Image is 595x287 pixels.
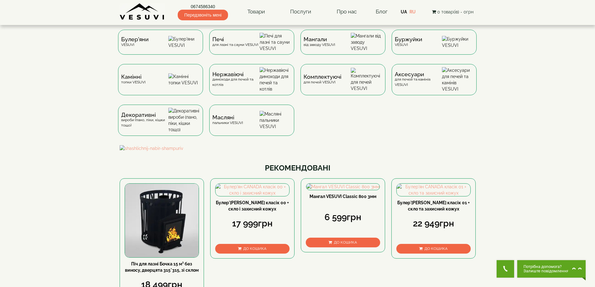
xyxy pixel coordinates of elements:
a: 0674586340 [178,3,228,10]
button: Chat button [517,260,586,278]
img: Булер'яни VESUVI [168,36,200,48]
div: VESUVI [395,37,422,47]
div: від заводу VESUVI [304,37,335,47]
span: Потрібна допомога? [523,265,569,269]
img: Мангал VESUVI Classic 800 3мм [306,184,379,190]
img: shashlichnij-nabir-shampuriv [120,145,476,151]
a: Послуги [284,5,317,19]
a: Булер'[PERSON_NAME] класік 01 + скло та захисний кожух [397,200,470,211]
a: Булер'[PERSON_NAME] класік 00 + скло і захисний кожух [216,200,289,211]
a: Мангал VESUVI Classic 800 3мм [310,194,376,199]
span: Комплектуючі [304,74,341,79]
span: Булер'яни [121,37,149,42]
div: пальники VESUVI [212,115,243,125]
button: Get Call button [497,260,514,278]
img: Завод VESUVI [120,3,165,20]
span: До кошика [424,246,448,251]
div: для печей VESUVI [304,74,341,85]
a: UA [401,9,407,14]
span: 0 товар(ів) - 0грн [437,9,474,14]
span: Мангали [304,37,335,42]
a: БуржуйкиVESUVI Буржуйки VESUVI [389,30,480,64]
span: До кошика [243,246,266,251]
div: топки VESUVI [121,74,146,85]
span: Буржуйки [395,37,422,42]
span: Нержавіючі [212,72,260,77]
button: До кошика [215,244,290,254]
div: 6 599грн [306,211,380,224]
span: Масляні [212,115,243,120]
div: VESUVI [121,37,149,47]
span: Передзвоніть мені [178,10,228,20]
div: димоходи для печей та котлів [212,72,260,87]
a: Нержавіючідимоходи для печей та котлів Нержавіючі димоходи для печей та котлів [206,64,297,105]
button: 0 товар(ів) - 0грн [430,8,475,15]
div: вироби (пано, піки, кішки тощо) [121,112,168,128]
span: Камінні [121,74,146,79]
span: Декоративні [121,112,168,117]
img: Масляні пальники VESUVI [260,111,291,130]
a: RU [409,9,416,14]
div: 17 999грн [215,217,290,230]
span: Залиште повідомлення [523,269,569,273]
button: До кошика [396,244,471,254]
img: Аксесуари для печей та камінів VESUVI [442,67,474,92]
span: Печі [212,37,258,42]
button: До кошика [306,238,380,247]
img: Булер'ян CANADA класік 01 + скло та захисний кожух [397,184,470,196]
img: Мангали від заводу VESUVI [351,33,382,52]
img: Декоративні вироби (пано, піки, кішки тощо) [168,108,200,133]
div: 22 949грн [396,217,471,230]
a: Товари [241,5,271,19]
img: Буржуйки VESUVI [442,36,474,48]
a: Масляніпальники VESUVI Масляні пальники VESUVI [206,105,297,145]
img: Комплектуючі для печей VESUVI [351,68,382,92]
a: Мангаливід заводу VESUVI Мангали від заводу VESUVI [297,30,389,64]
a: Печідля лазні та сауни VESUVI Печі для лазні та сауни VESUVI [206,30,297,64]
div: для печей та камінів VESUVI [395,72,442,87]
a: Булер'яниVESUVI Булер'яни VESUVI [115,30,206,64]
img: Камінні топки VESUVI [168,73,200,86]
a: Каміннітопки VESUVI Камінні топки VESUVI [115,64,206,105]
img: Печі для лазні та сауни VESUVI [260,33,291,52]
a: Піч для лазні Бочка 15 м³ без виносу, дверцята 315*315, зі склом [125,261,199,273]
a: Аксесуаридля печей та камінів VESUVI Аксесуари для печей та камінів VESUVI [389,64,480,105]
img: Піч для лазні Бочка 15 м³ без виносу, дверцята 315*315, зі склом [125,184,199,257]
a: Блог [376,8,388,15]
a: Декоративнівироби (пано, піки, кішки тощо) Декоративні вироби (пано, піки, кішки тощо) [115,105,206,145]
a: Про нас [330,5,363,19]
span: До кошика [334,240,357,245]
div: для лазні та сауни VESUVI [212,37,258,47]
span: Аксесуари [395,72,442,77]
a: Комплектуючідля печей VESUVI Комплектуючі для печей VESUVI [297,64,389,105]
img: Булер'ян CANADA класік 00 + скло і захисний кожух [216,184,289,196]
img: Нержавіючі димоходи для печей та котлів [260,67,291,92]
